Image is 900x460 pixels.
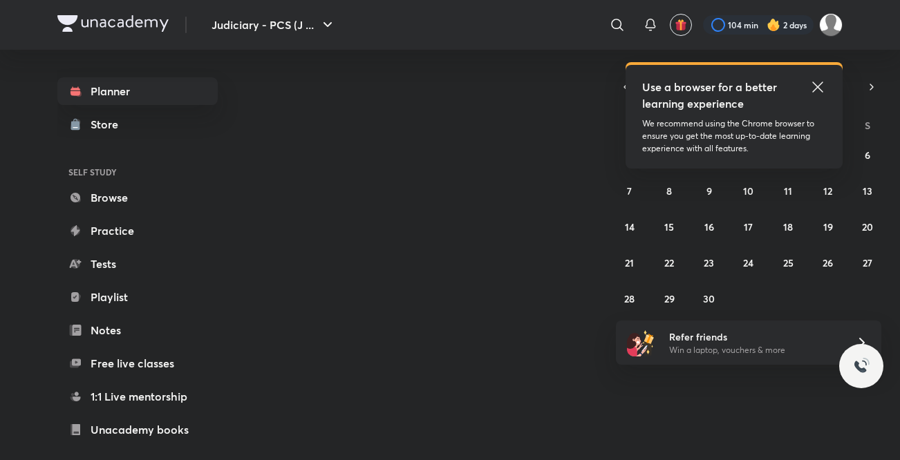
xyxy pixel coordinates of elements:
abbr: September 28, 2025 [624,292,635,305]
abbr: September 9, 2025 [706,184,712,198]
button: September 21, 2025 [619,251,641,274]
h6: SELF STUDY [57,160,218,184]
h6: Refer friends [669,329,839,344]
img: referral [627,329,655,356]
a: Tests [57,250,218,278]
button: September 7, 2025 [619,180,641,202]
button: Judiciary - PCS (J ... [203,11,344,39]
abbr: September 18, 2025 [783,220,793,233]
button: September 8, 2025 [658,180,680,202]
div: Store [91,116,126,133]
button: September 27, 2025 [856,251,879,274]
a: Planner [57,77,218,105]
abbr: September 7, 2025 [627,184,632,198]
button: avatar [670,14,692,36]
a: Playlist [57,283,218,311]
abbr: September 12, 2025 [823,184,832,198]
button: September 6, 2025 [856,144,879,166]
button: September 14, 2025 [619,215,641,238]
button: September 22, 2025 [658,251,680,274]
abbr: September 6, 2025 [865,148,870,162]
button: September 20, 2025 [856,215,879,238]
button: September 9, 2025 [698,180,720,202]
button: September 30, 2025 [698,287,720,309]
p: We recommend using the Chrome browser to ensure you get the most up-to-date learning experience w... [642,117,826,155]
button: September 24, 2025 [738,251,760,274]
a: Browse [57,184,218,211]
abbr: September 17, 2025 [744,220,753,233]
h5: Use a browser for a better learning experience [642,79,780,112]
abbr: September 15, 2025 [664,220,674,233]
button: September 13, 2025 [856,180,879,202]
abbr: September 16, 2025 [704,220,714,233]
button: September 11, 2025 [777,180,799,202]
a: Store [57,111,218,138]
a: 1:1 Live mentorship [57,383,218,410]
img: Company Logo [57,15,169,32]
img: Shivangee Singh [819,13,843,37]
abbr: September 30, 2025 [703,292,715,305]
abbr: September 8, 2025 [666,184,672,198]
abbr: September 26, 2025 [823,256,833,269]
button: September 16, 2025 [698,215,720,238]
abbr: September 24, 2025 [743,256,753,269]
p: Win a laptop, vouchers & more [669,344,839,356]
abbr: September 19, 2025 [823,220,833,233]
button: September 23, 2025 [698,251,720,274]
abbr: September 29, 2025 [664,292,675,305]
button: September 26, 2025 [817,251,839,274]
abbr: September 13, 2025 [863,184,872,198]
abbr: September 20, 2025 [862,220,873,233]
a: Practice [57,217,218,245]
button: September 10, 2025 [738,180,760,202]
abbr: September 10, 2025 [743,184,753,198]
button: September 12, 2025 [817,180,839,202]
a: Company Logo [57,15,169,35]
img: ttu [853,358,870,374]
button: September 19, 2025 [817,215,839,238]
button: September 29, 2025 [658,287,680,309]
abbr: September 11, 2025 [784,184,792,198]
abbr: September 23, 2025 [704,256,714,269]
a: Notes [57,316,218,344]
abbr: September 27, 2025 [863,256,872,269]
abbr: September 22, 2025 [664,256,674,269]
abbr: September 25, 2025 [783,256,794,269]
abbr: Saturday [865,119,870,132]
abbr: September 14, 2025 [625,220,635,233]
abbr: September 21, 2025 [625,256,634,269]
button: September 17, 2025 [738,215,760,238]
button: September 25, 2025 [777,251,799,274]
button: September 28, 2025 [619,287,641,309]
img: streak [767,18,780,32]
a: Unacademy books [57,416,218,443]
button: September 18, 2025 [777,215,799,238]
button: September 15, 2025 [658,215,680,238]
img: avatar [675,19,687,31]
a: Free live classes [57,349,218,377]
